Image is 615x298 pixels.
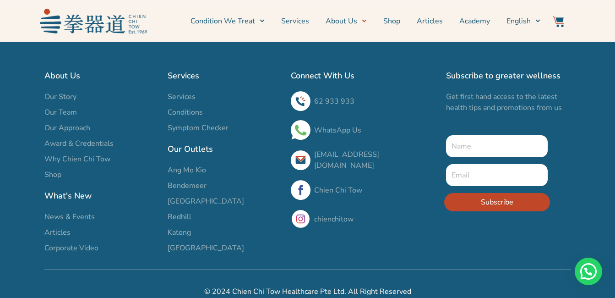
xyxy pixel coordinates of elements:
[446,164,548,186] input: Email
[446,69,571,82] h2: Subscribe to greater wellness
[168,143,282,155] h2: Our Outlets
[168,107,203,118] span: Conditions
[44,169,158,180] a: Shop
[168,180,207,191] span: Bendemeer
[44,122,90,133] span: Our Approach
[446,91,571,113] p: Get first hand access to the latest health tips and promotions from us
[44,154,110,165] span: Why Chien Chi Tow
[44,122,158,133] a: Our Approach
[168,180,282,191] a: Bendemeer
[44,189,158,202] h2: What's New
[168,122,282,133] a: Symptom Checker
[481,197,513,208] span: Subscribe
[44,138,114,149] span: Award & Credentials
[168,196,244,207] span: [GEOGRAPHIC_DATA]
[152,10,541,33] nav: Menu
[44,243,98,254] span: Corporate Video
[44,138,158,149] a: Award & Credentials
[168,165,282,176] a: Ang Mo Kio
[506,16,531,27] span: English
[168,196,282,207] a: [GEOGRAPHIC_DATA]
[168,122,229,133] span: Symptom Checker
[168,227,282,238] a: Katong
[168,107,282,118] a: Conditions
[44,227,71,238] span: Articles
[168,211,282,222] a: Redhill
[326,10,367,33] a: About Us
[44,91,158,102] a: Our Story
[459,10,490,33] a: Academy
[44,91,76,102] span: Our Story
[44,227,158,238] a: Articles
[417,10,443,33] a: Articles
[291,69,437,82] h2: Connect With Us
[383,10,400,33] a: Shop
[44,69,158,82] h2: About Us
[314,125,361,135] a: WhatsApp Us
[314,96,354,106] a: 62 933 933
[44,107,158,118] a: Our Team
[168,165,206,176] span: Ang Mo Kio
[446,135,548,218] form: New Form
[446,135,548,157] input: Name
[44,154,158,165] a: Why Chien Chi Tow
[168,69,282,82] h2: Services
[314,185,362,195] a: Chien Chi Tow
[44,211,158,222] a: News & Events
[168,227,191,238] span: Katong
[168,243,282,254] a: [GEOGRAPHIC_DATA]
[44,169,61,180] span: Shop
[314,214,354,224] a: chienchitow
[44,286,571,297] h2: © 2024 Chien Chi Tow Healthcare Pte Ltd. All Right Reserved
[281,10,309,33] a: Services
[168,91,196,102] span: Services
[168,91,282,102] a: Services
[168,211,191,222] span: Redhill
[553,16,564,27] img: Website Icon-03
[44,211,95,222] span: News & Events
[44,107,77,118] span: Our Team
[44,243,158,254] a: Corporate Video
[314,149,379,171] a: [EMAIL_ADDRESS][DOMAIN_NAME]
[506,10,540,33] a: English
[190,10,265,33] a: Condition We Treat
[168,243,244,254] span: [GEOGRAPHIC_DATA]
[444,193,550,211] button: Subscribe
